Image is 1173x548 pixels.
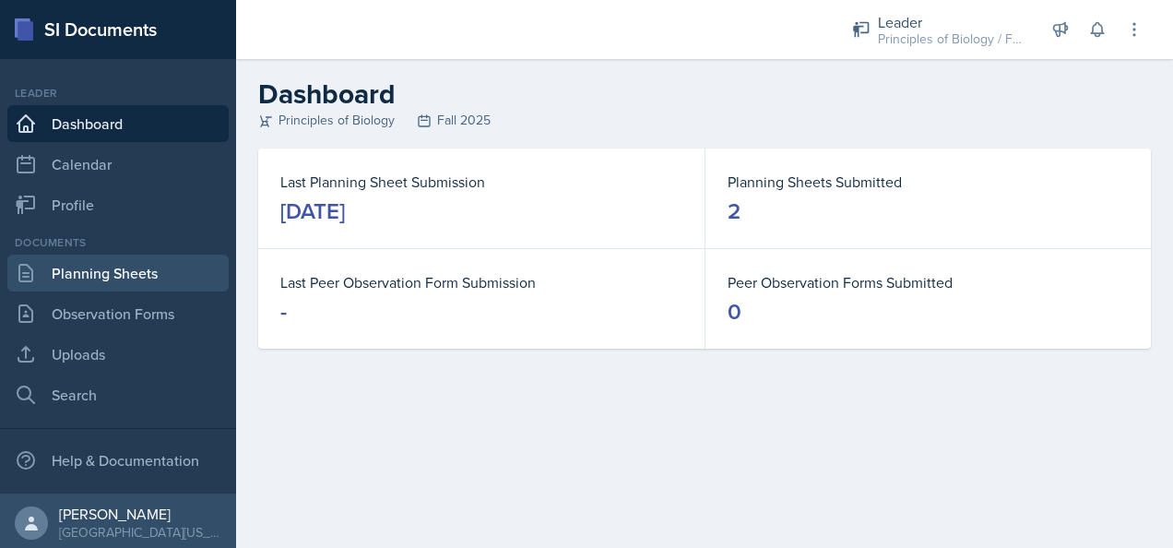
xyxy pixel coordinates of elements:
[878,30,1025,49] div: Principles of Biology / Fall 2025
[59,505,221,523] div: [PERSON_NAME]
[59,523,221,542] div: [GEOGRAPHIC_DATA][US_STATE]
[7,146,229,183] a: Calendar
[258,111,1151,130] div: Principles of Biology Fall 2025
[728,171,1129,193] dt: Planning Sheets Submitted
[728,297,741,327] div: 0
[7,442,229,479] div: Help & Documentation
[280,271,682,293] dt: Last Peer Observation Form Submission
[728,271,1129,293] dt: Peer Observation Forms Submitted
[7,336,229,373] a: Uploads
[7,234,229,251] div: Documents
[7,295,229,332] a: Observation Forms
[728,197,741,226] div: 2
[7,85,229,101] div: Leader
[7,376,229,413] a: Search
[7,255,229,292] a: Planning Sheets
[280,171,682,193] dt: Last Planning Sheet Submission
[258,77,1151,111] h2: Dashboard
[280,197,345,226] div: [DATE]
[7,105,229,142] a: Dashboard
[280,297,287,327] div: -
[7,186,229,223] a: Profile
[878,11,1025,33] div: Leader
